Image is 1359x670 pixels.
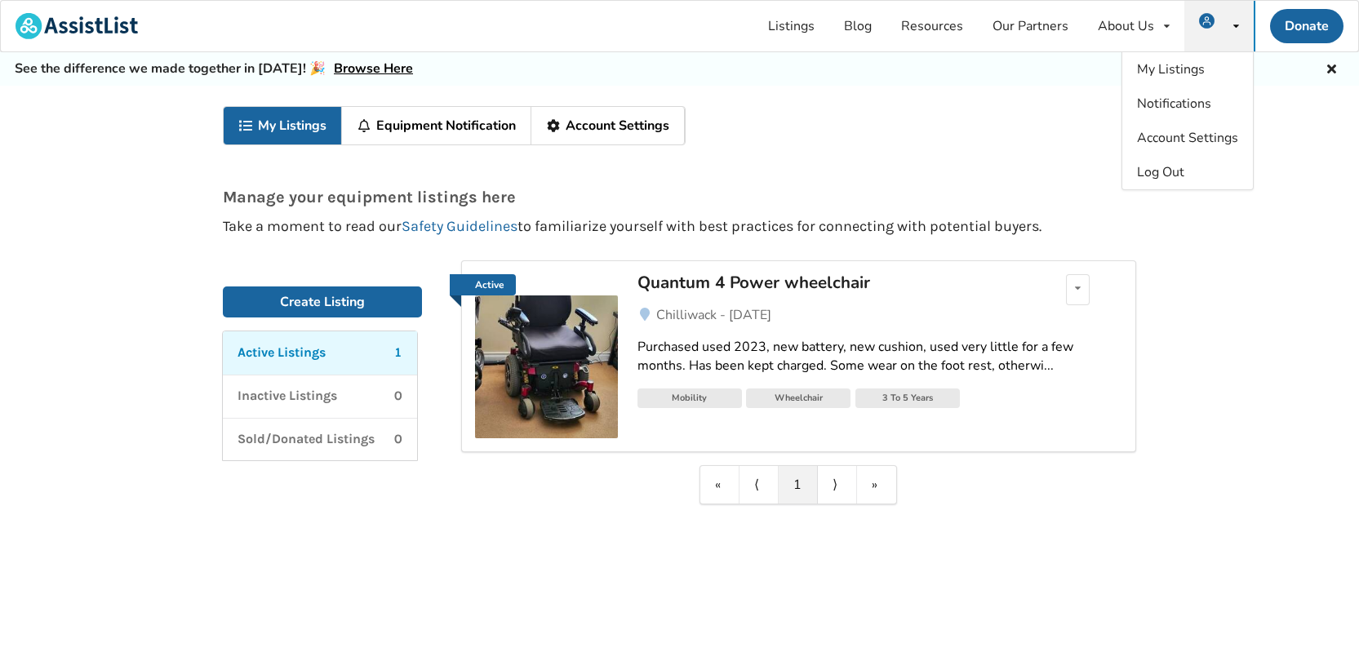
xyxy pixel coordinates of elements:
a: Listings [753,1,829,51]
div: About Us [1098,20,1154,33]
p: 0 [394,430,402,449]
a: Chilliwack - [DATE] [637,305,1122,325]
a: My Listings [224,107,342,144]
a: Active [475,274,618,438]
div: Wheelchair [746,388,850,408]
div: Pagination Navigation [699,465,897,504]
p: Take a moment to read our to familiarize yourself with best practices for connecting with potenti... [223,219,1136,234]
a: Our Partners [978,1,1083,51]
div: 3 To 5 Years [855,388,960,408]
span: Log Out [1137,163,1184,181]
a: Blog [829,1,886,51]
a: Last item [857,466,896,504]
a: Account Settings [531,107,685,144]
a: Next item [818,466,857,504]
p: 1 [394,344,402,362]
span: Chilliwack - [DATE] [656,306,771,324]
a: Browse Here [334,60,413,78]
a: Resources [886,1,978,51]
p: Sold/Donated Listings [238,430,375,449]
p: Active Listings [238,344,326,362]
a: 1 [779,466,818,504]
img: assistlist-logo [16,13,138,39]
div: Quantum 4 Power wheelchair [637,272,1019,293]
a: Safety Guidelines [402,217,517,235]
div: Mobility [637,388,742,408]
p: 0 [394,387,402,406]
a: First item [700,466,739,504]
span: Account Settings [1137,129,1238,147]
a: Quantum 4 Power wheelchair [637,274,1019,305]
a: Purchased used 2023, new battery, new cushion, used very little for a few months. Has been kept c... [637,325,1122,388]
a: MobilityWheelchair3 To 5 Years [637,388,1122,412]
a: Equipment Notification [342,107,531,144]
img: mobility-quantum 4 power wheelchair [475,295,618,438]
span: Notifications [1137,95,1211,113]
a: Donate [1270,9,1343,43]
h5: See the difference we made together in [DATE]! 🎉 [15,60,413,78]
a: Create Listing [223,286,422,317]
p: Manage your equipment listings here [223,189,1136,206]
span: My Listings [1137,60,1205,78]
p: Inactive Listings [238,387,337,406]
a: Active [450,274,516,295]
div: Purchased used 2023, new battery, new cushion, used very little for a few months. Has been kept c... [637,338,1122,375]
a: Previous item [739,466,779,504]
img: user icon [1199,13,1215,29]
